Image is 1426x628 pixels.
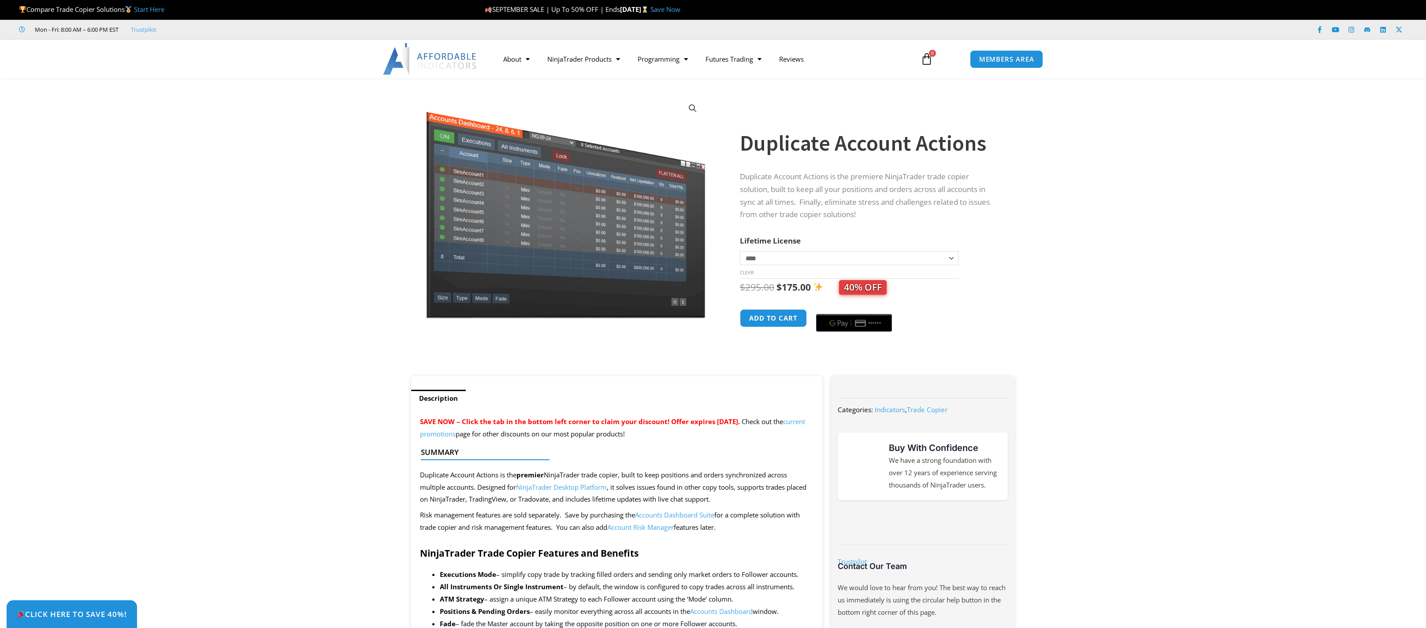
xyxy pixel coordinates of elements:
[19,6,26,13] img: 🏆
[635,510,714,519] a: Accounts Dashboard Suite
[17,610,25,618] img: 🎉
[847,451,878,482] img: mark thumbs good 43913 | Affordable Indicators – NinjaTrader
[485,5,620,14] span: SEPTEMBER SALE | Up To 50% OFF | Ends
[440,582,564,591] strong: All Instruments Or Single Instrument
[420,509,813,534] p: Risk management features are sold separately. Save by purchasing the for a complete solution with...
[134,5,164,14] a: Start Here
[420,547,639,559] strong: NinjaTrader Trade Copier Features and Benefits
[740,281,745,293] span: $
[740,309,807,327] button: Add to cart
[7,600,137,628] a: 🎉Click Here to save 40%!
[440,569,813,581] li: – simplify copy trade by tracking filled orders and sending only market orders to Follower accounts.
[889,454,999,491] p: We have a strong foundation with over 12 years of experience serving thousands of NinjaTrader users.
[740,236,801,246] label: Lifetime License
[420,417,740,426] span: SAVE NOW – Click the tab in the bottom left corner to claim your discount! Offer expires [DATE].
[440,581,813,593] li: – by default, the window is configured to copy trades across all instruments.
[814,308,894,309] iframe: Secure payment input frame
[494,49,538,69] a: About
[740,128,997,159] h1: Duplicate Account Actions
[440,570,496,579] strong: Executions Mode
[875,405,947,414] span: ,
[770,49,813,69] a: Reviews
[131,24,156,35] a: Trustpilot
[494,49,910,69] nav: Menu
[411,390,466,407] a: Description
[838,405,873,414] span: Categories:
[776,281,782,293] span: $
[485,6,492,13] img: 🍂
[979,56,1034,63] span: MEMBERS AREA
[33,24,119,35] span: Mon - Fri: 8:00 AM – 6:00 PM EST
[697,49,770,69] a: Futures Trading
[839,280,887,295] span: 40% OFF
[421,448,806,457] h4: Summary
[838,561,1008,571] h3: Contact Our Team
[516,470,544,479] strong: premier
[929,50,936,57] span: 0
[816,314,892,332] button: Buy with GPay
[125,6,132,13] img: 🥇
[17,610,127,618] span: Click Here to save 40%!
[740,270,754,276] a: Clear options
[642,6,648,13] img: ⌛
[424,94,707,319] img: Screenshot 2024-08-26 15414455555
[889,441,999,454] h3: Buy With Confidence
[970,50,1044,68] a: MEMBERS AREA
[838,582,1008,619] p: We would love to hear from you! The best way to reach us immediately is using the circular help b...
[907,46,946,72] a: 0
[875,405,905,414] a: Indicators
[19,5,164,14] span: Compare Trade Copier Solutions
[440,593,813,606] li: – assign a unique ATM Strategy to each Follower account using the ‘Mode’ column.
[685,100,701,116] a: View full-screen image gallery
[516,483,607,491] a: NinjaTrader Desktop Platform
[420,470,806,504] span: Duplicate Account Actions is the NinjaTrader trade copier, built to keep positions and orders syn...
[868,320,881,326] text: ••••••
[776,281,811,293] bdi: 175.00
[538,49,629,69] a: NinjaTrader Products
[607,523,674,532] a: Account Risk Manager
[740,170,997,222] p: Duplicate Account Actions is the premiere NinjaTrader trade copier solution, built to keep all yo...
[813,282,823,292] img: ✨
[838,557,867,566] a: Trustpilot
[629,49,697,69] a: Programming
[440,595,484,603] b: ATM Strategy
[740,281,774,293] bdi: 295.00
[383,43,478,75] img: LogoAI | Affordable Indicators – NinjaTrader
[907,405,947,414] a: Trade Copier
[856,514,989,531] img: NinjaTrader Wordmark color RGB | Affordable Indicators – NinjaTrader
[420,416,813,440] p: Check out the page for other discounts on our most popular products!
[620,5,650,14] strong: [DATE]
[650,5,680,14] a: Save Now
